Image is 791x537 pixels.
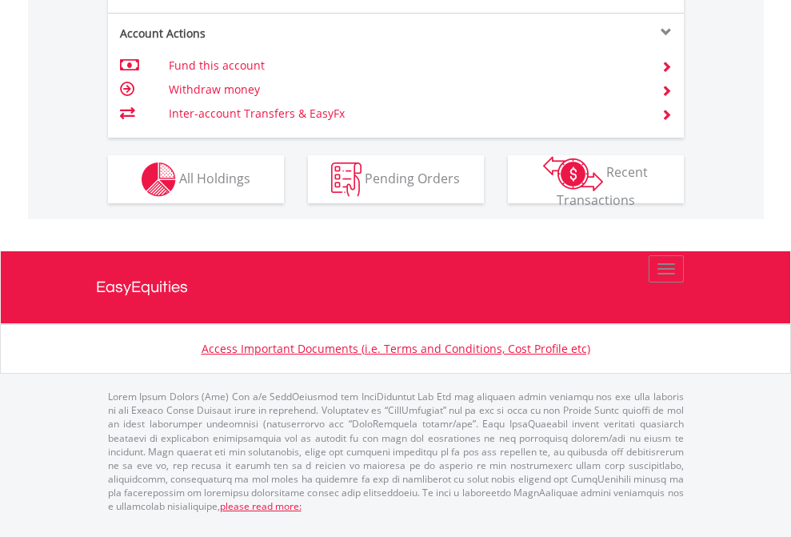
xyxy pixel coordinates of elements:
[202,341,590,356] a: Access Important Documents (i.e. Terms and Conditions, Cost Profile etc)
[169,102,641,126] td: Inter-account Transfers & EasyFx
[331,162,362,197] img: pending_instructions-wht.png
[543,156,603,191] img: transactions-zar-wht.png
[96,251,696,323] a: EasyEquities
[142,162,176,197] img: holdings-wht.png
[169,78,641,102] td: Withdraw money
[108,390,684,513] p: Lorem Ipsum Dolors (Ame) Con a/e SeddOeiusmod tem InciDiduntut Lab Etd mag aliquaen admin veniamq...
[308,155,484,203] button: Pending Orders
[365,169,460,186] span: Pending Orders
[108,155,284,203] button: All Holdings
[179,169,250,186] span: All Holdings
[169,54,641,78] td: Fund this account
[108,26,396,42] div: Account Actions
[220,499,302,513] a: please read more:
[508,155,684,203] button: Recent Transactions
